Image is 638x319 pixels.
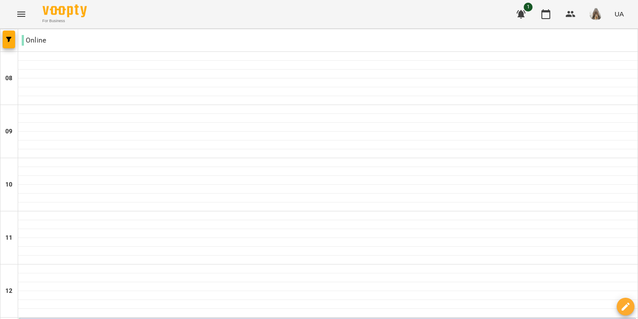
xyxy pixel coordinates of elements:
button: Menu [11,4,32,25]
span: 1 [524,3,533,12]
img: 04cca2b57136c6815cc71ec5f503c4d4.jpeg [590,8,602,20]
p: Online [22,35,46,46]
h6: 08 [5,74,12,83]
button: UA [611,6,627,22]
h6: 12 [5,286,12,296]
h6: 09 [5,127,12,136]
span: UA [615,9,624,19]
span: For Business [43,18,87,24]
img: Voopty Logo [43,4,87,17]
h6: 11 [5,233,12,243]
h6: 10 [5,180,12,190]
